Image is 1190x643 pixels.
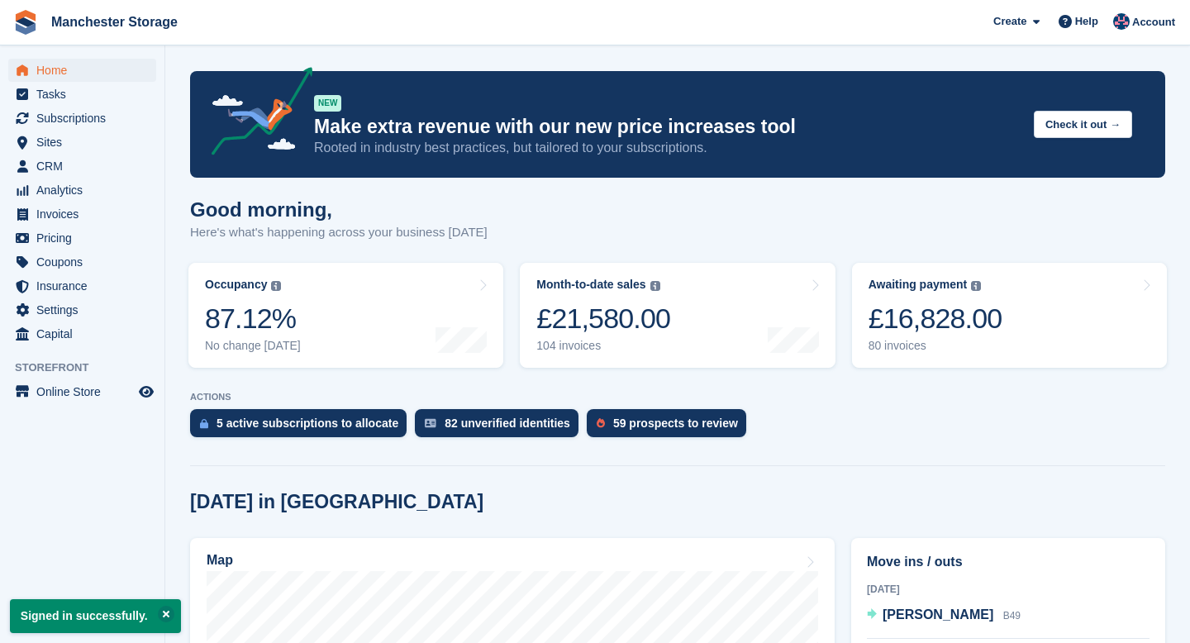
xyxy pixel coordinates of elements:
p: ACTIONS [190,392,1165,402]
span: Coupons [36,250,136,274]
img: verify_identity-adf6edd0f0f0b5bbfe63781bf79b02c33cf7c696d77639b501bdc392416b5a36.svg [425,418,436,428]
div: 80 invoices [869,339,1002,353]
a: menu [8,226,156,250]
p: Rooted in industry best practices, but tailored to your subscriptions. [314,139,1021,157]
div: No change [DATE] [205,339,301,353]
img: icon-info-grey-7440780725fd019a000dd9b08b2336e03edf1995a4989e88bcd33f0948082b44.svg [971,281,981,291]
span: B49 [1003,610,1021,622]
a: Manchester Storage [45,8,184,36]
div: Month-to-date sales [536,278,645,292]
div: Awaiting payment [869,278,968,292]
div: Occupancy [205,278,267,292]
a: menu [8,380,156,403]
img: icon-info-grey-7440780725fd019a000dd9b08b2336e03edf1995a4989e88bcd33f0948082b44.svg [271,281,281,291]
span: Invoices [36,202,136,226]
img: stora-icon-8386f47178a22dfd0bd8f6a31ec36ba5ce8667c1dd55bd0f319d3a0aa187defe.svg [13,10,38,35]
a: 82 unverified identities [415,409,587,445]
a: menu [8,202,156,226]
span: Home [36,59,136,82]
a: [PERSON_NAME] B49 [867,605,1021,626]
a: menu [8,83,156,106]
span: CRM [36,155,136,178]
a: 5 active subscriptions to allocate [190,409,415,445]
span: Tasks [36,83,136,106]
a: menu [8,298,156,321]
a: menu [8,131,156,154]
span: Create [993,13,1026,30]
div: 82 unverified identities [445,417,570,430]
img: active_subscription_to_allocate_icon-d502201f5373d7db506a760aba3b589e785aa758c864c3986d89f69b8ff3... [200,418,208,429]
div: [DATE] [867,582,1150,597]
a: Month-to-date sales £21,580.00 104 invoices [520,263,835,368]
span: Sites [36,131,136,154]
a: menu [8,107,156,130]
span: Subscriptions [36,107,136,130]
a: menu [8,179,156,202]
a: menu [8,250,156,274]
div: 5 active subscriptions to allocate [217,417,398,430]
span: Account [1132,14,1175,31]
span: Analytics [36,179,136,202]
a: menu [8,274,156,298]
div: 87.12% [205,302,301,336]
h2: Move ins / outs [867,552,1150,572]
a: 59 prospects to review [587,409,754,445]
a: Awaiting payment £16,828.00 80 invoices [852,263,1167,368]
div: £16,828.00 [869,302,1002,336]
img: price-adjustments-announcement-icon-8257ccfd72463d97f412b2fc003d46551f7dbcb40ab6d574587a9cd5c0d94... [198,67,313,161]
img: prospect-51fa495bee0391a8d652442698ab0144808aea92771e9ea1ae160a38d050c398.svg [597,418,605,428]
span: Online Store [36,380,136,403]
a: menu [8,59,156,82]
img: icon-info-grey-7440780725fd019a000dd9b08b2336e03edf1995a4989e88bcd33f0948082b44.svg [650,281,660,291]
span: Settings [36,298,136,321]
div: 104 invoices [536,339,670,353]
span: Insurance [36,274,136,298]
a: menu [8,155,156,178]
p: Here's what's happening across your business [DATE] [190,223,488,242]
h2: Map [207,553,233,568]
p: Make extra revenue with our new price increases tool [314,115,1021,139]
div: £21,580.00 [536,302,670,336]
a: Preview store [136,382,156,402]
span: Pricing [36,226,136,250]
span: Capital [36,322,136,345]
p: Signed in successfully. [10,599,181,633]
div: 59 prospects to review [613,417,738,430]
span: [PERSON_NAME] [883,607,993,622]
button: Check it out → [1034,111,1132,138]
h1: Good morning, [190,198,488,221]
div: NEW [314,95,341,112]
span: Storefront [15,360,164,376]
h2: [DATE] in [GEOGRAPHIC_DATA] [190,491,483,513]
a: menu [8,322,156,345]
span: Help [1075,13,1098,30]
a: Occupancy 87.12% No change [DATE] [188,263,503,368]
